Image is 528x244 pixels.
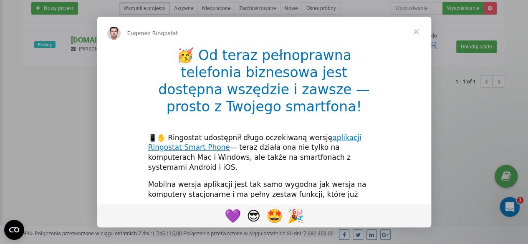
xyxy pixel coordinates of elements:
div: 📱✋ Ringostat udostępnił długo oczekiwaną wersję — teraz działa ona nie tylko na komputerach Mac i... [148,133,380,173]
span: tada reaction [285,206,306,226]
span: Zamknij [401,17,431,47]
span: 🎉 [287,208,304,224]
span: 😎 [247,208,260,224]
span: 💜 [225,208,241,224]
span: Eugene [127,30,148,36]
span: purple heart reaction [222,206,243,226]
span: 🤩 [266,208,283,224]
span: face with sunglasses reaction [243,206,264,226]
img: Profile image for Eugene [107,27,121,40]
span: z Ringostat [147,30,178,36]
button: Open CMP widget [4,220,24,240]
h1: 🥳 Od teraz pełnoprawna telefonia biznesowa jest dostępna wszędzie i zawsze — prosto z Twojego sma... [148,47,380,121]
div: Mobilna wersja aplikacji jest tak samo wygodna jak wersja na komputery stacjonarne i ma pełny zes... [148,180,380,209]
span: star struck reaction [264,206,285,226]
